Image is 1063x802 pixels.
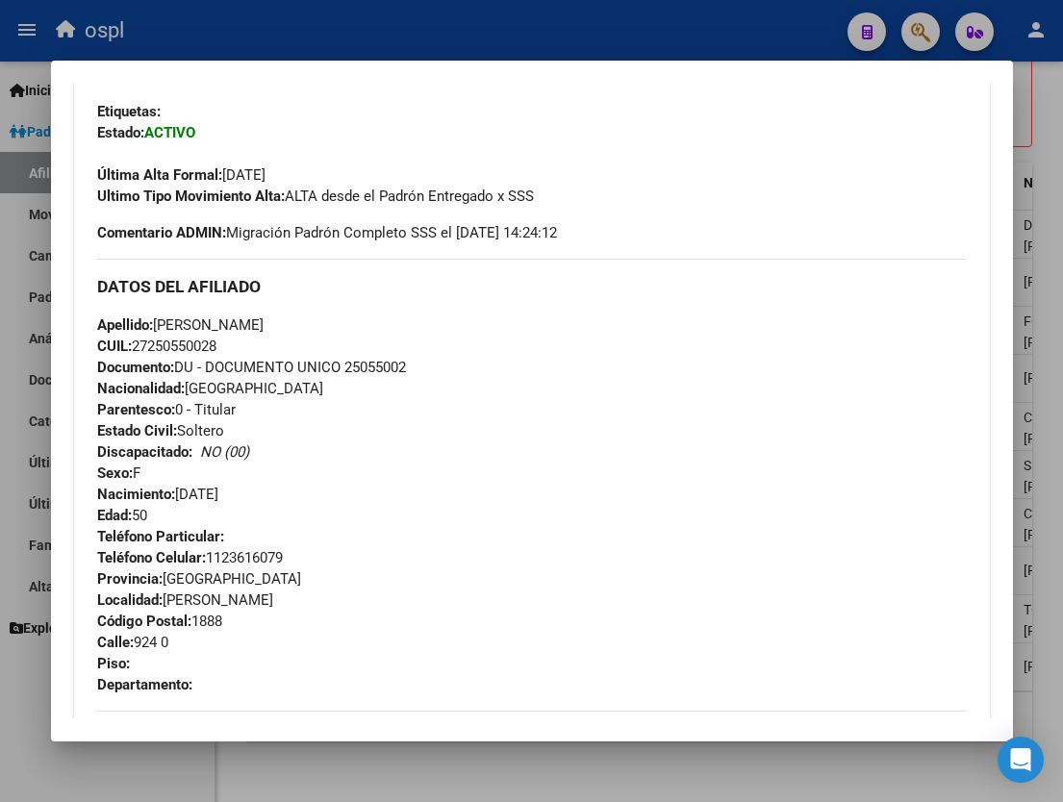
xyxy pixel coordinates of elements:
[97,166,266,184] span: [DATE]
[97,422,177,439] strong: Estado Civil:
[97,422,224,439] span: Soltero
[97,613,191,630] strong: Código Postal:
[97,188,285,205] strong: Ultimo Tipo Movimiento Alta:
[97,507,132,524] strong: Edad:
[97,338,132,355] strong: CUIL:
[97,359,406,376] span: DU - DOCUMENTO UNICO 25055002
[97,380,323,397] span: [GEOGRAPHIC_DATA]
[97,570,301,588] span: [GEOGRAPHIC_DATA]
[97,103,161,120] strong: Etiquetas:
[97,224,226,241] strong: Comentario ADMIN:
[97,549,206,566] strong: Teléfono Celular:
[97,124,144,141] strong: Estado:
[97,676,192,693] strong: Departamento:
[97,613,222,630] span: 1888
[97,591,163,609] strong: Localidad:
[97,338,216,355] span: 27250550028
[97,591,273,609] span: [PERSON_NAME]
[97,188,534,205] span: ALTA desde el Padrón Entregado x SSS
[97,316,264,334] span: [PERSON_NAME]
[97,380,185,397] strong: Nacionalidad:
[97,655,130,672] strong: Piso:
[97,401,175,418] strong: Parentesco:
[97,528,224,545] strong: Teléfono Particular:
[97,634,168,651] span: 924 0
[97,276,967,297] h3: DATOS DEL AFILIADO
[97,570,163,588] strong: Provincia:
[97,401,236,418] span: 0 - Titular
[97,634,134,651] strong: Calle:
[97,464,140,482] span: F
[144,124,195,141] strong: ACTIVO
[97,222,557,243] span: Migración Padrón Completo SSS el [DATE] 14:24:12
[97,443,192,461] strong: Discapacitado:
[97,507,147,524] span: 50
[97,166,222,184] strong: Última Alta Formal:
[97,359,174,376] strong: Documento:
[998,737,1044,783] div: Open Intercom Messenger
[97,486,218,503] span: [DATE]
[97,486,175,503] strong: Nacimiento:
[200,443,249,461] i: NO (00)
[97,464,133,482] strong: Sexo:
[97,549,283,566] span: 1123616079
[97,316,153,334] strong: Apellido:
